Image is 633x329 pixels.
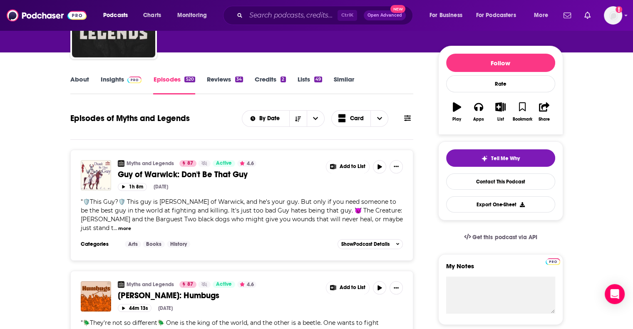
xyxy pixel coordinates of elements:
[213,160,235,167] a: Active
[237,281,256,288] button: 4.6
[446,262,555,277] label: My Notes
[81,198,403,232] span: 🛡️This Guy?🛡️ This guy is [PERSON_NAME] of Warwick, and he's your guy. But only if you need someo...
[446,97,468,127] button: Play
[143,241,165,247] a: Books
[546,257,560,265] a: Pro website
[476,10,516,21] span: For Podcasters
[127,160,174,167] a: Myths and Legends
[390,281,403,294] button: Show More Button
[528,9,559,22] button: open menu
[237,160,256,167] button: 4.6
[167,241,190,247] a: History
[118,225,131,232] button: more
[158,305,173,311] div: [DATE]
[338,239,403,249] button: ShowPodcast Details
[340,163,365,170] span: Add to List
[103,10,128,21] span: Podcasts
[138,9,166,22] a: Charts
[533,97,555,127] button: Share
[604,6,622,25] span: Logged in as mfurr
[118,290,320,301] a: [PERSON_NAME]: Humbugs
[184,77,195,82] div: 520
[207,75,243,94] a: Reviews34
[534,10,548,21] span: More
[341,241,390,247] span: Show Podcast Details
[446,75,555,92] div: Rate
[511,97,533,127] button: Bookmark
[298,75,322,94] a: Lists49
[231,6,421,25] div: Search podcasts, credits, & more...
[512,117,532,122] div: Bookmark
[446,149,555,167] button: tell me why sparkleTell Me Why
[364,10,406,20] button: Open AdvancedNew
[331,110,389,127] button: Choose View
[7,7,87,23] img: Podchaser - Follow, Share and Rate Podcasts
[153,75,195,94] a: Episodes520
[471,9,528,22] button: open menu
[340,284,365,291] span: Add to List
[452,117,461,122] div: Play
[127,77,142,83] img: Podchaser Pro
[424,9,473,22] button: open menu
[605,284,625,304] div: Open Intercom Messenger
[390,5,405,13] span: New
[118,281,124,288] img: Myths and Legends
[581,8,594,22] a: Show notifications dropdown
[118,169,248,180] span: Guy of Warwick: Don't Be That Guy
[81,281,111,312] img: Hans Christian Andersen: Humbugs
[143,10,161,21] span: Charts
[539,117,550,122] div: Share
[326,160,370,173] button: Show More Button
[154,184,168,190] div: [DATE]
[468,97,489,127] button: Apps
[125,241,141,247] a: Arts
[472,234,537,241] span: Get this podcast via API
[446,196,555,213] button: Export One-Sheet
[491,155,520,162] span: Tell Me Why
[457,227,544,247] a: Get this podcast via API
[604,6,622,25] img: User Profile
[334,75,354,94] a: Similar
[367,13,402,17] span: Open Advanced
[259,116,283,121] span: By Date
[177,10,207,21] span: Monitoring
[560,8,574,22] a: Show notifications dropdown
[216,280,232,289] span: Active
[127,281,174,288] a: Myths and Legends
[497,117,504,122] div: List
[489,97,511,127] button: List
[289,111,307,126] button: Sort Direction
[118,304,151,312] button: 44m 13s
[187,159,193,168] span: 87
[101,75,142,94] a: InsightsPodchaser Pro
[481,155,488,162] img: tell me why sparkle
[242,116,289,121] button: open menu
[97,9,139,22] button: open menu
[314,77,322,82] div: 49
[81,198,403,232] span: "
[350,116,364,121] span: Card
[235,77,243,82] div: 34
[255,75,285,94] a: Credits2
[114,224,117,232] span: ...
[616,6,622,13] svg: Add a profile image
[604,6,622,25] button: Show profile menu
[70,113,190,124] h1: Episodes of Myths and Legends
[81,160,111,190] a: Guy of Warwick: Don't Be That Guy
[118,169,320,180] a: Guy of Warwick: Don't Be That Guy
[118,160,124,167] img: Myths and Legends
[446,54,555,72] button: Follow
[446,173,555,190] a: Contact This Podcast
[179,160,196,167] a: 87
[179,281,196,288] a: 87
[81,241,118,247] h3: Categories
[118,183,147,191] button: 1h 8m
[242,110,325,127] h2: Choose List sort
[338,10,357,21] span: Ctrl K
[213,281,235,288] a: Active
[70,75,89,94] a: About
